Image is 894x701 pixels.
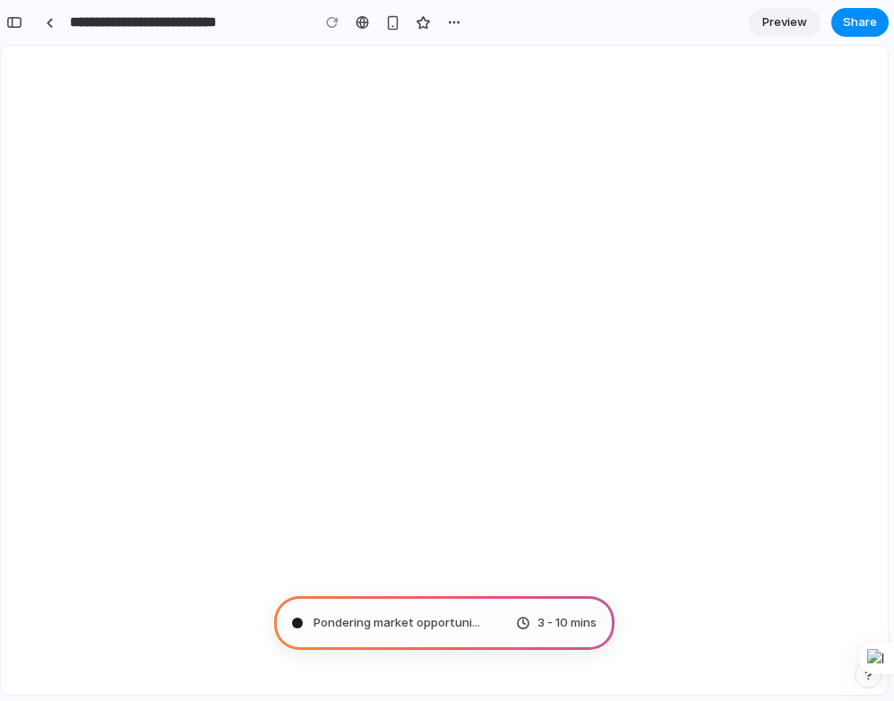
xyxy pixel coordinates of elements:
a: Preview [749,8,821,37]
button: Share [831,8,889,37]
span: Preview [762,13,807,31]
span: 3 - 10 mins [537,614,597,632]
span: Share [843,13,877,31]
span: Pondering market opportuni ... [314,614,480,632]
